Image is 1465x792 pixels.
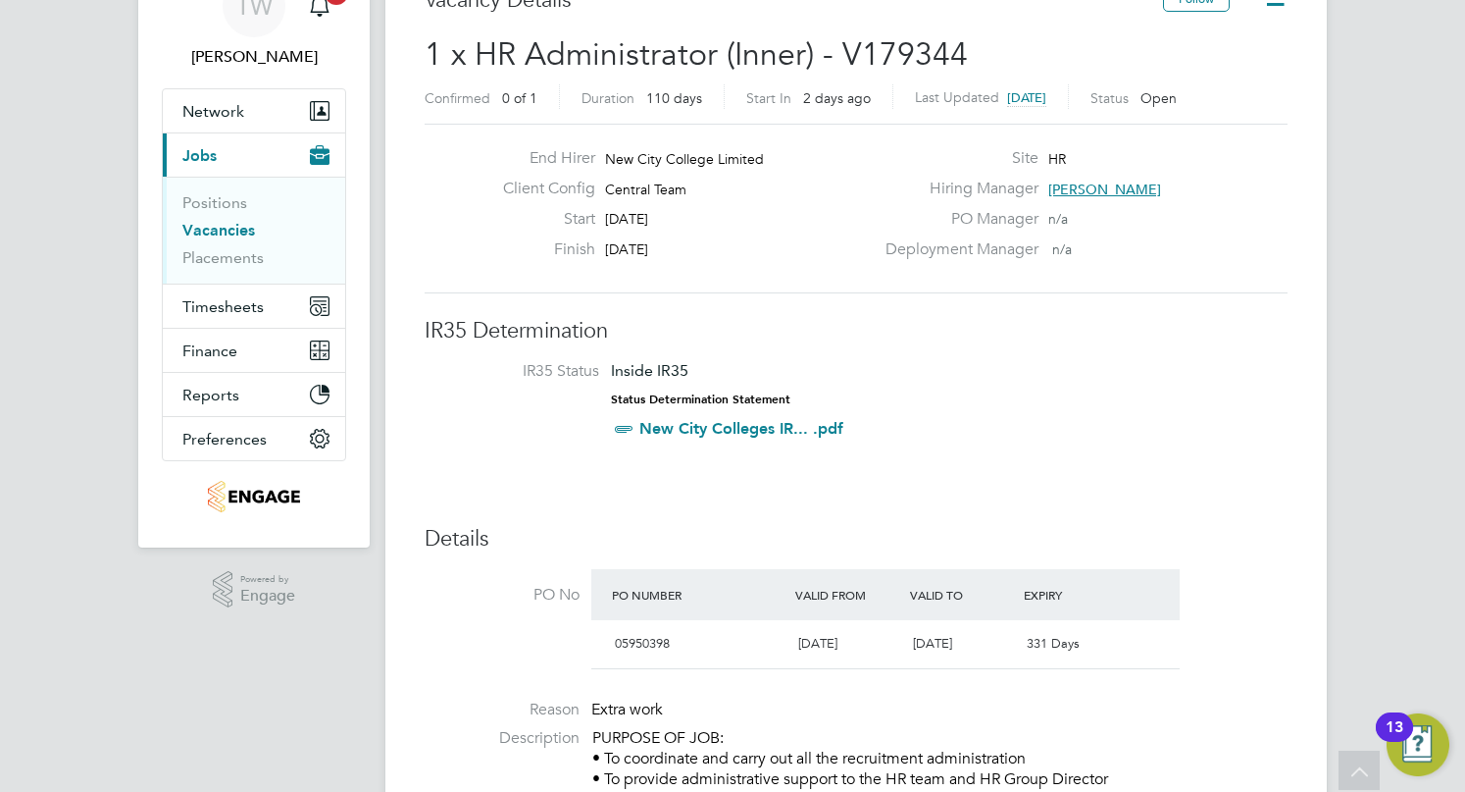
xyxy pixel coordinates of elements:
[874,148,1038,169] label: Site
[487,209,595,230] label: Start
[803,89,871,107] span: 2 days ago
[1007,89,1046,106] span: [DATE]
[611,361,688,380] span: Inside IR35
[487,239,595,260] label: Finish
[874,209,1038,230] label: PO Manager
[1027,635,1080,652] span: 331 Days
[591,700,663,719] span: Extra work
[240,571,295,588] span: Powered by
[487,179,595,199] label: Client Config
[1052,240,1072,258] span: n/a
[213,571,296,608] a: Powered byEngage
[163,177,345,284] div: Jobs
[425,89,490,107] label: Confirmed
[240,588,295,605] span: Engage
[1048,150,1066,168] span: HR
[605,181,686,198] span: Central Team
[425,317,1288,345] h3: IR35 Determination
[798,635,837,652] span: [DATE]
[1019,577,1134,612] div: Expiry
[182,342,237,360] span: Finance
[182,248,264,267] a: Placements
[182,386,239,404] span: Reports
[162,481,346,512] a: Go to home page
[615,635,670,652] span: 05950398
[790,577,905,612] div: Valid From
[913,635,952,652] span: [DATE]
[639,419,843,438] a: New City Colleges IR... .pdf
[1090,89,1129,107] label: Status
[163,285,345,328] button: Timesheets
[874,179,1038,199] label: Hiring Manager
[425,35,968,74] span: 1 x HR Administrator (Inner) - V179344
[646,89,702,107] span: 110 days
[502,89,537,107] span: 0 of 1
[182,430,267,449] span: Preferences
[425,728,580,749] label: Description
[874,239,1038,260] label: Deployment Manager
[905,577,1020,612] div: Valid To
[607,577,790,612] div: PO Number
[605,150,764,168] span: New City College Limited
[182,146,217,165] span: Jobs
[163,373,345,416] button: Reports
[162,45,346,69] span: Tamsin Wisken
[1386,727,1403,753] div: 13
[487,148,595,169] label: End Hirer
[1387,713,1449,776] button: Open Resource Center, 13 new notifications
[163,417,345,460] button: Preferences
[444,361,599,382] label: IR35 Status
[915,88,999,106] label: Last Updated
[605,210,648,228] span: [DATE]
[163,133,345,177] button: Jobs
[746,89,791,107] label: Start In
[581,89,634,107] label: Duration
[182,193,247,212] a: Positions
[425,525,1288,554] h3: Details
[1140,89,1177,107] span: Open
[611,393,790,406] strong: Status Determination Statement
[425,700,580,720] label: Reason
[182,221,255,239] a: Vacancies
[163,329,345,372] button: Finance
[425,585,580,606] label: PO No
[1048,210,1068,228] span: n/a
[605,240,648,258] span: [DATE]
[182,102,244,121] span: Network
[182,297,264,316] span: Timesheets
[208,481,299,512] img: jambo-logo-retina.png
[163,89,345,132] button: Network
[1048,181,1161,198] span: [PERSON_NAME]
